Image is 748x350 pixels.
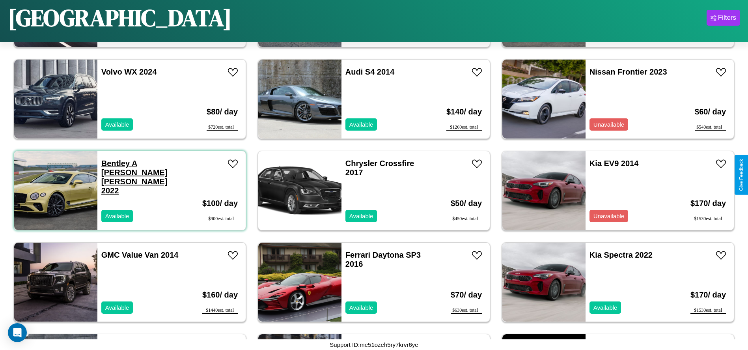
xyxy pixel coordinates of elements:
h3: $ 170 / day [690,191,726,216]
p: Unavailable [593,211,624,221]
div: $ 1530 est. total [690,307,726,314]
a: Ferrari Daytona SP3 2016 [345,251,421,268]
a: Volvo WX 2024 [101,67,157,76]
div: $ 450 est. total [451,216,482,222]
p: Available [105,302,129,313]
a: Audi S4 2014 [345,67,395,76]
div: $ 630 est. total [451,307,482,314]
a: Nissan Frontier 2023 [589,67,667,76]
a: Kia Spectra 2022 [589,251,653,259]
h3: $ 100 / day [202,191,238,216]
p: Available [593,302,617,313]
a: Chrysler Crossfire 2017 [345,159,414,177]
p: Available [349,302,373,313]
p: Available [349,211,373,221]
h1: [GEOGRAPHIC_DATA] [8,2,232,34]
div: $ 1530 est. total [690,216,726,222]
button: Filters [707,10,740,26]
a: Kia EV9 2014 [589,159,639,168]
div: Give Feedback [739,159,744,191]
h3: $ 170 / day [690,283,726,307]
a: GMC Value Van 2014 [101,251,179,259]
h3: $ 70 / day [451,283,482,307]
div: Open Intercom Messenger [8,323,27,342]
div: Filters [718,14,736,22]
p: Unavailable [593,119,624,130]
a: Bentley A [PERSON_NAME] [PERSON_NAME] 2022 [101,159,168,195]
h3: $ 80 / day [207,99,238,124]
p: Available [105,211,129,221]
h3: $ 140 / day [446,99,482,124]
p: Available [349,119,373,130]
div: $ 540 est. total [695,124,726,131]
div: $ 720 est. total [207,124,238,131]
div: $ 1440 est. total [202,307,238,314]
h3: $ 60 / day [695,99,726,124]
h3: $ 50 / day [451,191,482,216]
h3: $ 160 / day [202,283,238,307]
p: Available [105,119,129,130]
p: Support ID: me51ozeh5ry7krvr6ye [330,339,418,350]
div: $ 900 est. total [202,216,238,222]
div: $ 1260 est. total [446,124,482,131]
